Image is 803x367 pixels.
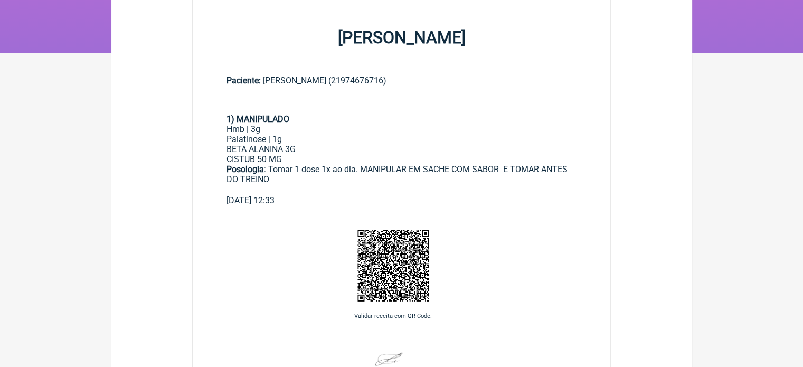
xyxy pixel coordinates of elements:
[193,313,594,319] p: Validar receita com QR Code.
[226,134,577,144] div: Palatinose | 1g
[226,164,264,174] strong: Posologia
[226,195,577,205] div: [DATE] 12:33
[226,76,261,86] span: Paciente:
[226,164,577,195] div: : Tomar 1 dose 1x ao dia. MANIPULAR EM SACHE COM SABOR E TOMAR ANTES DO TREINO ㅤ
[226,144,577,164] div: BETA ALANINA 3G CISTUB 50 MG
[373,350,413,366] img: R3WfsmZcZpMi2haVHSJN05CABCQgAQlIQAKdEhiyiGPsGmuu3W4DEcap5bi2ZXXer8f2Q2F8x4SFx4XxCqzXhuU5nUI2MwlIQ...
[354,226,433,305] img: vMAAAAASUVORK5CYII=
[193,27,611,48] h1: [PERSON_NAME]
[226,124,577,134] div: Hmb | 3g
[226,76,577,86] div: [PERSON_NAME] (21974676716)
[226,114,289,124] strong: 1) MANIPULADO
